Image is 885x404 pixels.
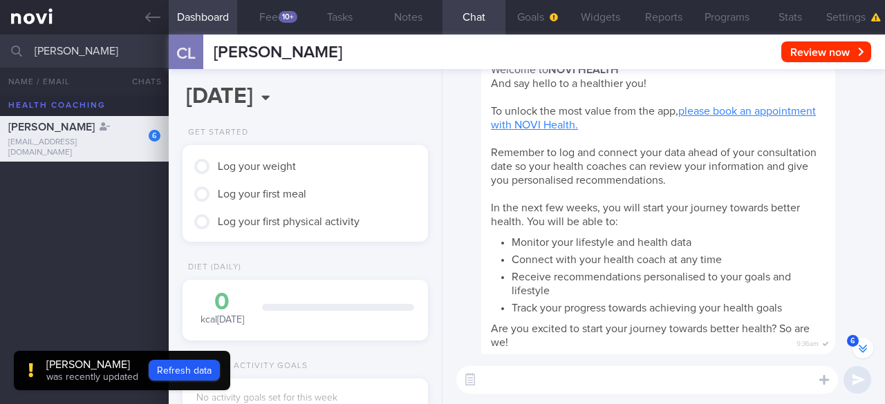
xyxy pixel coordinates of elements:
[853,338,873,358] button: 6
[491,147,817,186] span: Remember to log and connect your data ahead of your consultation date so your health coaches can ...
[183,128,248,138] div: Get Started
[279,11,297,23] div: 10+
[512,298,826,315] li: Track your progress towards achieving your health goals
[183,262,241,273] div: Diet (Daily)
[491,78,646,89] span: And say hello to a healthier you!
[46,372,138,382] span: was recently updated
[512,267,826,298] li: Receive recommendations personalised to your goals and lifestyle
[196,290,248,327] div: kcal [DATE]
[160,26,212,79] div: CL
[796,336,819,349] span: 9:36am
[214,44,342,61] span: [PERSON_NAME]
[8,137,160,158] div: [EMAIL_ADDRESS][DOMAIN_NAME]
[847,335,859,347] span: 6
[548,64,619,75] strong: NOVI HEALTH
[781,41,871,62] button: Review now
[46,358,138,372] div: [PERSON_NAME]
[149,360,220,381] button: Refresh data
[512,249,826,267] li: Connect with your health coach at any time
[183,361,308,372] div: Physical Activity Goals
[491,323,810,348] span: Are you excited to start your journey towards better health? So are we!
[149,130,160,142] div: 6
[491,202,800,227] span: In the next few weeks, you will start your journey towards better health. You will be able to:
[491,106,816,131] span: To unlock the most value from the app,
[113,68,169,95] button: Chats
[196,290,248,314] div: 0
[512,232,826,249] li: Monitor your lifestyle and health data
[491,64,619,75] span: Welcome to
[8,122,95,133] span: [PERSON_NAME]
